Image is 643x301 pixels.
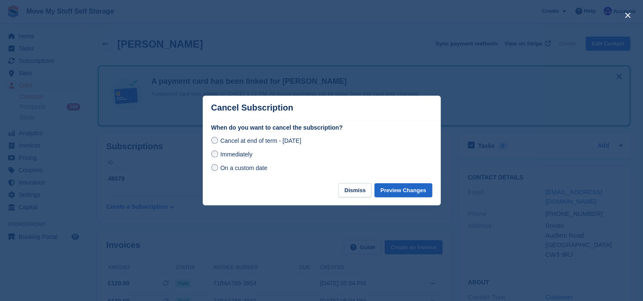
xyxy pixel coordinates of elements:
[211,150,218,157] input: Immediately
[374,183,432,197] button: Preview Changes
[211,137,218,144] input: Cancel at end of term - [DATE]
[211,164,218,171] input: On a custom date
[211,123,432,132] label: When do you want to cancel the subscription?
[220,151,252,158] span: Immediately
[220,165,267,171] span: On a custom date
[211,103,293,113] p: Cancel Subscription
[338,183,371,197] button: Dismiss
[621,9,635,22] button: close
[220,137,301,144] span: Cancel at end of term - [DATE]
